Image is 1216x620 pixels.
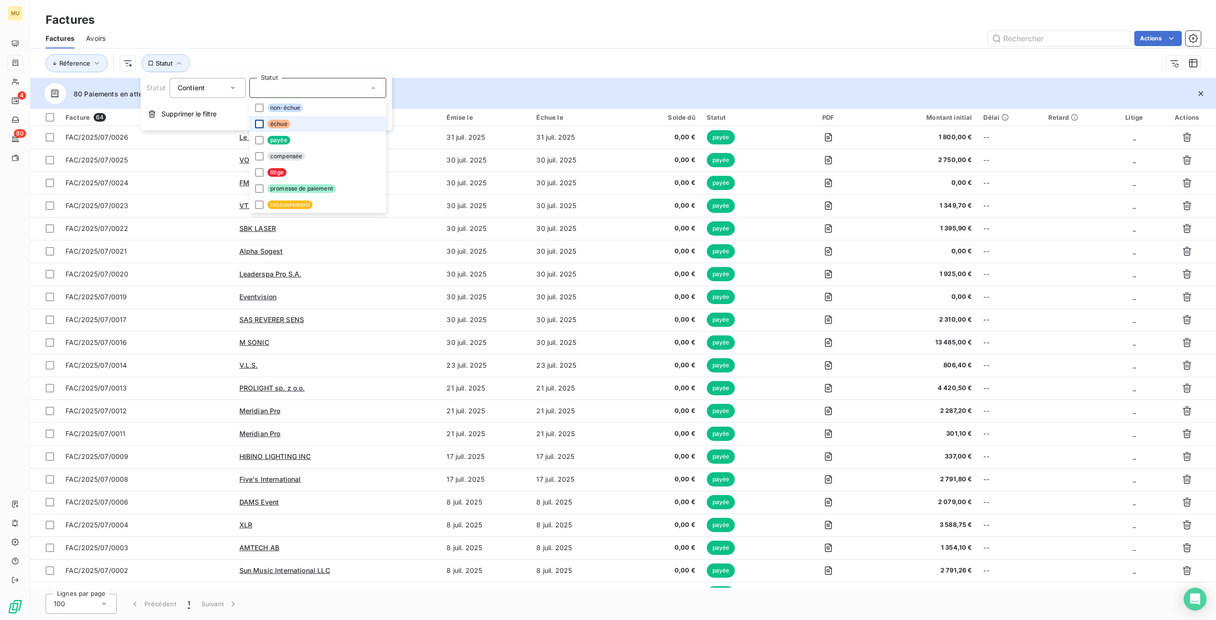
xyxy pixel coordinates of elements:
td: 8 juil. 2025 [531,491,620,514]
td: -- [978,194,1042,217]
td: 30 juil. 2025 [441,286,531,308]
span: 0,00 € [627,361,695,370]
td: -- [978,172,1042,194]
td: 30 juil. 2025 [441,149,531,172]
button: Actions [1134,31,1182,46]
td: 30 juil. 2025 [531,331,620,354]
span: 1 925,00 € [872,269,972,279]
span: payée [267,136,290,144]
td: 17 juil. 2025 [441,445,531,468]
td: -- [978,514,1042,536]
td: 30 juil. 2025 [441,263,531,286]
span: _ [1133,566,1136,574]
div: MU [8,6,23,21]
span: payée [707,381,735,395]
button: Réference [46,54,108,72]
div: Solde dû [627,114,695,121]
td: -- [978,331,1042,354]
span: Statut [156,59,172,67]
span: 2 750,00 € [872,155,972,165]
td: -- [978,217,1042,240]
td: 30 juil. 2025 [531,194,620,217]
button: Suivant [196,594,244,614]
span: 0,00 € [627,247,695,256]
td: -- [978,400,1042,422]
span: payée [707,290,735,304]
td: 8 juil. 2025 [531,536,620,559]
td: -- [978,468,1042,491]
span: 0,00 € [627,201,695,210]
span: FAC/2025/07/0009 [66,452,128,460]
span: _ [1133,224,1136,232]
span: 2 310,00 € [872,315,972,324]
span: 0,00 € [627,292,695,302]
td: 17 juil. 2025 [531,468,620,491]
td: 30 juil. 2025 [531,308,620,331]
td: -- [978,263,1042,286]
td: 21 juil. 2025 [441,400,531,422]
span: 0,00 € [872,292,972,302]
span: Leaderspa Pro S.A. [239,270,302,278]
td: -- [978,445,1042,468]
span: payée [707,541,735,555]
span: 1 395,90 € [872,224,972,233]
span: payée [707,267,735,281]
td: -- [978,308,1042,331]
span: Meridian Pro [239,429,281,438]
span: FAC/2025/07/0017 [66,315,126,324]
span: _ [1133,452,1136,460]
span: Réference [59,59,90,67]
td: 8 juil. 2025 [441,491,531,514]
span: 0,00 € [627,429,695,439]
span: 2 079,00 € [872,497,972,507]
td: 30 juil. 2025 [531,217,620,240]
td: -- [978,536,1042,559]
span: FAC/2025/07/0002 [66,566,128,574]
span: 0,00 € [627,338,695,347]
span: payée [707,404,735,418]
span: Five's International [239,475,301,483]
td: -- [978,286,1042,308]
span: FAC/2025/07/0008 [66,475,128,483]
span: 0,00 € [627,406,695,416]
td: -- [978,377,1042,400]
span: 0,00 € [627,383,695,393]
td: 30 juil. 2025 [441,308,531,331]
span: FAC/2025/07/0011 [66,429,125,438]
span: AMTECH AB [239,544,279,552]
button: 1 [182,594,196,614]
span: payée [707,153,735,167]
span: compensée [267,152,305,161]
span: FAC/2025/07/0022 [66,224,128,232]
span: FAC/2025/07/0020 [66,270,128,278]
td: 30 juil. 2025 [531,172,620,194]
img: Logo LeanPay [8,599,23,614]
span: 0,00 € [627,543,695,553]
span: _ [1133,338,1136,346]
span: FAC/2025/07/0019 [66,293,127,301]
td: 8 juil. 2025 [441,514,531,536]
span: 0,00 € [627,224,695,233]
td: 8 juil. 2025 [531,559,620,582]
span: FAC/2025/07/0021 [66,247,127,255]
td: 31 juil. 2025 [441,126,531,149]
input: Rechercher [988,31,1130,46]
div: Délai [983,114,1036,121]
td: 21 juil. 2025 [441,377,531,400]
div: Échue le [536,114,615,121]
span: payée [707,472,735,486]
div: Litige [1116,114,1152,121]
button: Statut [142,54,190,72]
span: Statut [146,84,166,92]
span: recouvrement [267,200,313,209]
span: PROLIGHT sp. z o.o. [239,384,305,392]
span: 13 485,00 € [872,338,972,347]
td: 23 juil. 2025 [531,354,620,377]
span: promesse de paiement [267,184,336,193]
div: PDF [796,114,860,121]
button: Supprimer le filtre [141,104,392,124]
span: 806,40 € [872,361,972,370]
span: 0,00 € [627,520,695,530]
span: Supprimer le filtre [161,109,217,119]
span: payée [707,427,735,441]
